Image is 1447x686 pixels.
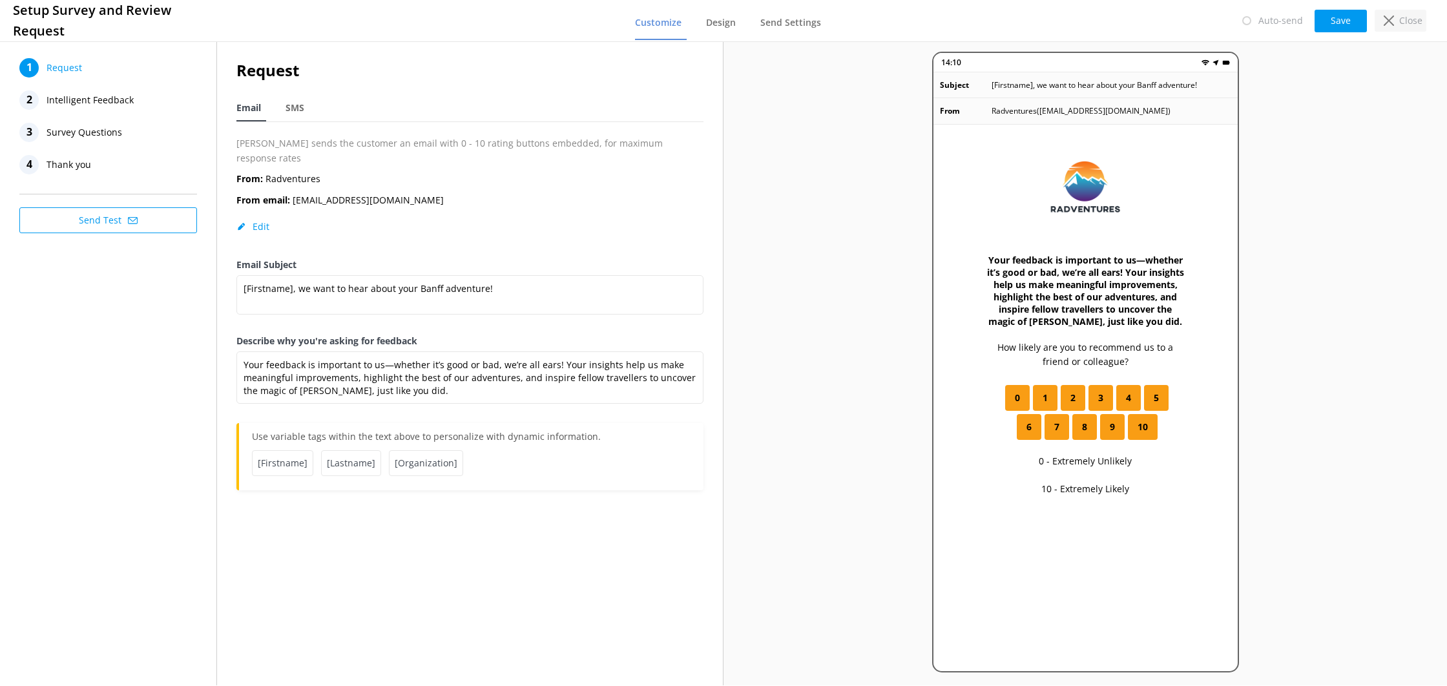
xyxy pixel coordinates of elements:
[1039,454,1132,468] p: 0 - Extremely Unlikely
[236,172,263,185] b: From:
[236,220,269,233] button: Edit
[1202,59,1209,67] img: wifi.png
[992,79,1197,91] p: [Firstname], we want to hear about your Banff adventure!
[236,194,290,206] b: From email:
[252,430,691,450] p: Use variable tags within the text above to personalize with dynamic information.
[1015,391,1020,405] span: 0
[1043,391,1048,405] span: 1
[1399,14,1422,28] p: Close
[1154,391,1159,405] span: 5
[47,155,91,174] span: Thank you
[236,136,703,165] p: [PERSON_NAME] sends the customer an email with 0 - 10 rating buttons embedded, for maximum respon...
[941,56,961,68] p: 14:10
[252,450,313,476] span: [Firstname]
[236,275,703,315] textarea: [Firstname], we want to hear about your Banff adventure!
[1041,482,1129,496] p: 10 - Extremely Likely
[19,207,197,233] button: Send Test
[236,172,320,186] p: Radventures
[1258,14,1303,28] p: Auto-send
[985,254,1186,327] h3: Your feedback is important to us—whether it’s good or bad, we’re all ears! Your insights help us ...
[47,90,134,110] span: Intelligent Feedback
[1054,420,1059,434] span: 7
[940,105,992,117] p: From
[706,16,736,29] span: Design
[47,58,82,78] span: Request
[992,105,1171,117] p: Radventures ( [EMAIL_ADDRESS][DOMAIN_NAME] )
[940,79,992,91] p: Subject
[19,123,39,142] div: 3
[1070,391,1076,405] span: 2
[1098,391,1103,405] span: 3
[1212,59,1220,67] img: near-me.png
[1138,420,1148,434] span: 10
[236,258,703,272] label: Email Subject
[321,450,381,476] span: [Lastname]
[760,16,821,29] span: Send Settings
[1222,59,1230,67] img: battery.png
[1315,10,1367,32] button: Save
[635,16,682,29] span: Customize
[19,90,39,110] div: 2
[236,58,703,83] h2: Request
[1110,420,1115,434] span: 9
[389,450,463,476] span: [Organization]
[985,340,1186,369] p: How likely are you to recommend us to a friend or colleague?
[236,351,703,404] textarea: Your feedback is important to us—whether it’s good or bad, we’re all ears! Your insights help us ...
[19,58,39,78] div: 1
[47,123,122,142] span: Survey Questions
[286,101,304,114] span: SMS
[1082,420,1087,434] span: 8
[236,334,703,348] label: Describe why you're asking for feedback
[19,155,39,174] div: 4
[1037,151,1134,228] img: 825-1757095654.png
[1126,391,1131,405] span: 4
[236,193,444,207] p: [EMAIL_ADDRESS][DOMAIN_NAME]
[236,101,261,114] span: Email
[1026,420,1032,434] span: 6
